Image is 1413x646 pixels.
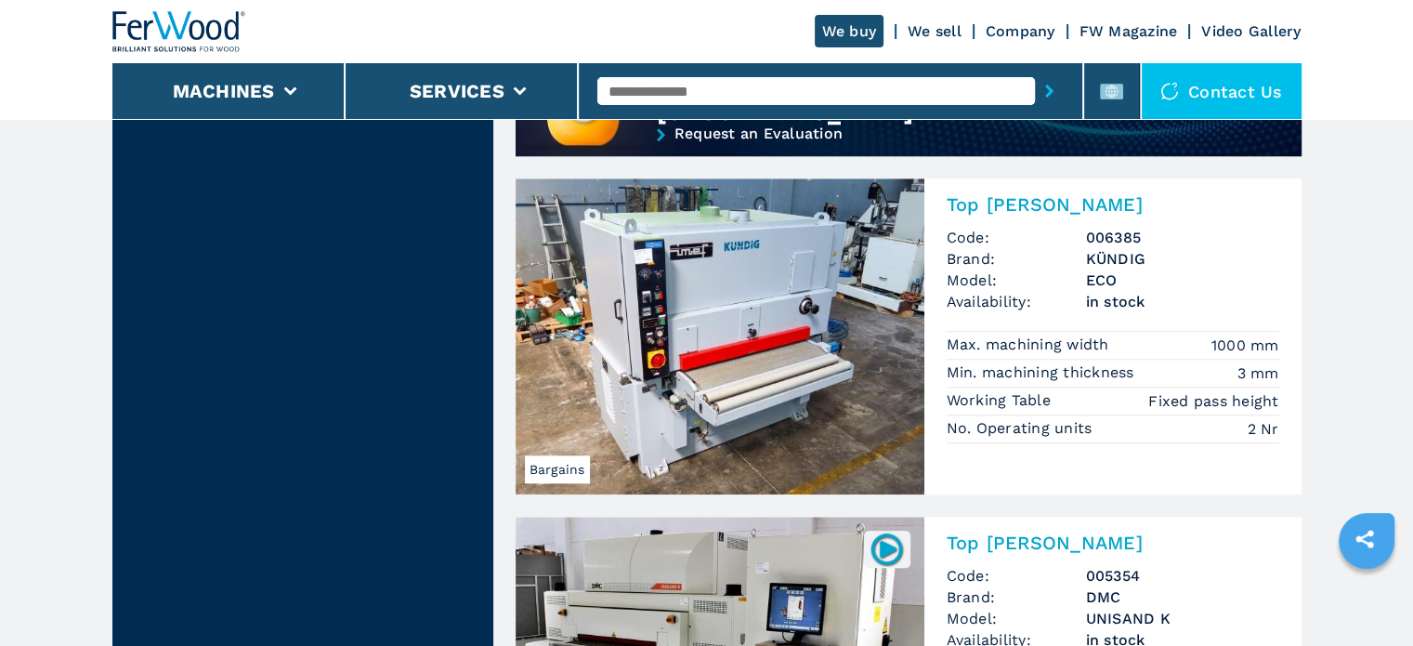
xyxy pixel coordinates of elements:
span: Availability: [947,291,1086,312]
a: Top Sanders KÜNDIG ECOBargainsTop [PERSON_NAME]Code:006385Brand:KÜNDIGModel:ECOAvailability:in st... [516,178,1302,494]
h2: Top [PERSON_NAME] [947,532,1279,554]
img: Top Sanders KÜNDIG ECO [516,178,924,494]
span: Code: [947,565,1086,587]
p: Max. machining width [947,335,1114,355]
span: Code: [947,227,1086,248]
h3: ECO [1086,270,1279,291]
span: Model: [947,608,1086,629]
a: We sell [908,22,962,40]
span: in stock [1086,291,1279,312]
h3: DMC [1086,587,1279,608]
em: Fixed pass height [1148,390,1278,412]
a: We buy [815,15,884,47]
a: sharethis [1341,516,1388,562]
a: Request an Evaluation [516,126,1302,189]
h3: 006385 [1086,227,1279,248]
img: Ferwood [112,11,246,52]
h3: UNISAND K [1086,608,1279,629]
button: Services [410,80,504,102]
p: No. Operating units [947,418,1097,439]
span: Brand: [947,248,1086,270]
img: 005354 [869,531,905,567]
span: Brand: [947,587,1086,608]
em: 3 mm [1237,363,1279,384]
h3: 005354 [1086,565,1279,587]
em: 2 Nr [1248,418,1279,440]
em: 1000 mm [1211,335,1279,356]
img: Contact us [1160,82,1179,100]
a: FW Magazine [1079,22,1178,40]
p: Working Table [947,390,1056,411]
div: Contact us [1142,63,1302,119]
button: submit-button [1035,70,1064,112]
a: Video Gallery [1201,22,1301,40]
p: Min. machining thickness [947,363,1139,383]
button: Machines [173,80,275,102]
h2: Top [PERSON_NAME] [947,193,1279,216]
iframe: Chat [1334,562,1399,632]
span: Model: [947,270,1086,291]
h3: KÜNDIG [1086,248,1279,270]
a: Company [986,22,1055,40]
span: Bargains [525,455,590,483]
